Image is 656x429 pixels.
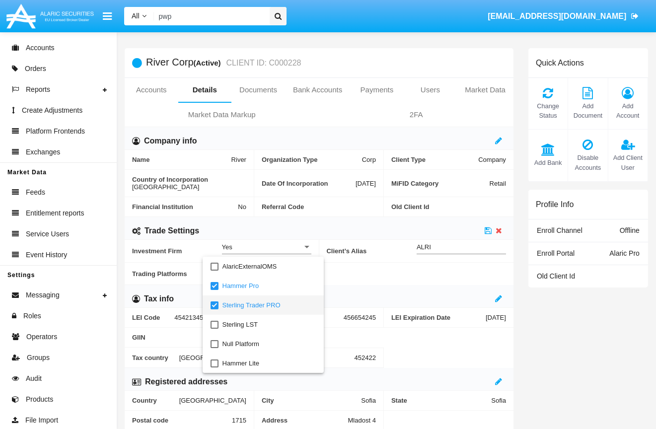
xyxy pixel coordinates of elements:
span: AlaricExternalOMS [222,257,316,276]
span: Hammer Lite [222,354,316,373]
span: Hammer Pro [222,276,316,295]
span: Sterling Trader PRO [222,295,316,315]
span: Null Platform [222,334,316,354]
span: Sterling LST [222,315,316,334]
